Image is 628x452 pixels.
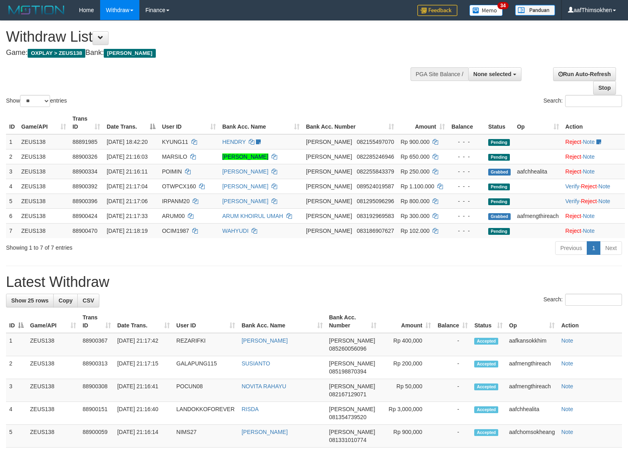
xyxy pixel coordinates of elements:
[600,241,622,255] a: Next
[107,139,147,145] span: [DATE] 18:42:20
[27,356,79,379] td: ZEUS138
[561,337,573,344] a: Note
[587,241,600,255] a: 1
[562,164,625,179] td: ·
[471,310,506,333] th: Status: activate to sort column ascending
[380,379,434,402] td: Rp 50,000
[72,228,97,234] span: 88900470
[18,223,69,238] td: ZEUS138
[514,164,562,179] td: aafchhealita
[329,337,375,344] span: [PERSON_NAME]
[506,356,558,379] td: aafmengthireach
[219,111,303,134] th: Bank Acc. Name: activate to sort column ascending
[506,379,558,402] td: aafmengthireach
[562,194,625,208] td: · ·
[401,213,429,219] span: Rp 300.000
[598,198,610,204] a: Note
[114,425,173,448] td: [DATE] 21:16:14
[357,213,394,219] span: Copy 083192969583 to clipboard
[77,294,99,307] a: CSV
[451,182,482,190] div: - - -
[357,228,394,234] span: Copy 083186907627 to clipboard
[451,167,482,176] div: - - -
[114,379,173,402] td: [DATE] 21:16:41
[6,310,27,333] th: ID: activate to sort column descending
[104,49,155,58] span: [PERSON_NAME]
[401,183,434,190] span: Rp 1.100.000
[222,228,249,234] a: WAHYUDI
[357,168,394,175] span: Copy 082255843379 to clipboard
[562,179,625,194] td: · ·
[114,310,173,333] th: Date Trans.: activate to sort column ascending
[488,184,510,190] span: Pending
[222,153,268,160] a: [PERSON_NAME]
[506,333,558,356] td: aafkansokkhim
[27,310,79,333] th: Game/API: activate to sort column ascending
[6,164,18,179] td: 3
[162,183,196,190] span: OTWPCX160
[562,223,625,238] td: ·
[451,138,482,146] div: - - -
[27,402,79,425] td: ZEUS138
[306,228,352,234] span: [PERSON_NAME]
[451,197,482,205] div: - - -
[434,333,471,356] td: -
[558,310,622,333] th: Action
[581,183,597,190] a: Reject
[417,5,457,16] img: Feedback.jpg
[329,406,375,412] span: [PERSON_NAME]
[162,213,185,219] span: ARUM00
[28,49,85,58] span: OXPLAY > ZEUS138
[329,391,366,398] span: Copy 082167129071 to clipboard
[488,228,510,235] span: Pending
[566,168,582,175] a: Reject
[162,168,182,175] span: POIMIN
[18,164,69,179] td: ZEUS138
[583,168,595,175] a: Note
[506,310,558,333] th: Op: activate to sort column ascending
[306,153,352,160] span: [PERSON_NAME]
[473,71,511,77] span: None selected
[380,333,434,356] td: Rp 400,000
[18,194,69,208] td: ZEUS138
[562,111,625,134] th: Action
[107,153,147,160] span: [DATE] 21:16:03
[581,198,597,204] a: Reject
[242,406,259,412] a: RISDA
[107,228,147,234] span: [DATE] 21:18:19
[162,198,189,204] span: IRPANM20
[474,338,498,345] span: Accepted
[72,183,97,190] span: 88900392
[598,183,610,190] a: Note
[79,333,114,356] td: 88900367
[162,153,187,160] span: MARSILO
[222,168,268,175] a: [PERSON_NAME]
[6,179,18,194] td: 4
[72,198,97,204] span: 88900396
[566,228,582,234] a: Reject
[222,198,268,204] a: [PERSON_NAME]
[357,183,394,190] span: Copy 089524019587 to clipboard
[565,95,622,107] input: Search:
[6,356,27,379] td: 2
[18,208,69,223] td: ZEUS138
[474,361,498,367] span: Accepted
[6,223,18,238] td: 7
[583,228,595,234] a: Note
[114,356,173,379] td: [DATE] 21:17:15
[357,198,394,204] span: Copy 081295096296 to clipboard
[474,429,498,436] span: Accepted
[11,297,48,304] span: Show 25 rows
[6,425,27,448] td: 5
[401,153,429,160] span: Rp 650.000
[6,208,18,223] td: 6
[173,425,238,448] td: NIMS27
[306,213,352,219] span: [PERSON_NAME]
[583,153,595,160] a: Note
[553,67,616,81] a: Run Auto-Refresh
[222,213,283,219] a: ARUM KHOIRUL UMAH
[162,139,188,145] span: KYUNG11
[566,213,582,219] a: Reject
[107,168,147,175] span: [DATE] 21:16:11
[380,310,434,333] th: Amount: activate to sort column ascending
